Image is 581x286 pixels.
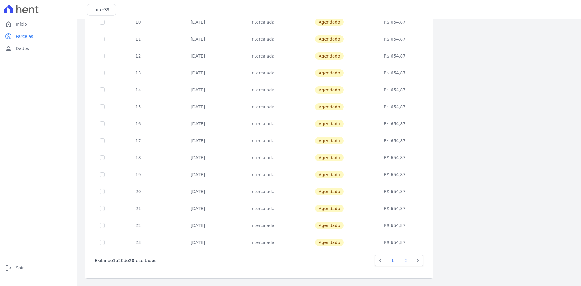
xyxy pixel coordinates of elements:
[231,98,294,115] td: Intercalada
[315,222,344,229] span: Agendado
[375,255,386,266] a: Previous
[315,35,344,43] span: Agendado
[231,81,294,98] td: Intercalada
[315,171,344,178] span: Agendado
[112,149,164,166] td: 18
[164,166,231,183] td: [DATE]
[164,183,231,200] td: [DATE]
[5,33,12,40] i: paid
[365,234,425,251] td: R$ 654,87
[2,42,75,54] a: personDados
[231,183,294,200] td: Intercalada
[2,30,75,42] a: paidParcelas
[315,18,344,26] span: Agendado
[231,217,294,234] td: Intercalada
[112,217,164,234] td: 22
[112,64,164,81] td: 13
[164,149,231,166] td: [DATE]
[365,166,425,183] td: R$ 654,87
[365,14,425,31] td: R$ 654,87
[94,7,110,13] h3: Lote:
[231,234,294,251] td: Intercalada
[129,258,134,263] span: 28
[315,154,344,161] span: Agendado
[16,45,29,51] span: Dados
[231,48,294,64] td: Intercalada
[231,132,294,149] td: Intercalada
[365,149,425,166] td: R$ 654,87
[365,64,425,81] td: R$ 654,87
[112,14,164,31] td: 10
[112,115,164,132] td: 16
[231,64,294,81] td: Intercalada
[365,48,425,64] td: R$ 654,87
[5,264,12,271] i: logout
[365,115,425,132] td: R$ 654,87
[315,137,344,144] span: Agendado
[231,200,294,217] td: Intercalada
[365,200,425,217] td: R$ 654,87
[112,132,164,149] td: 17
[164,98,231,115] td: [DATE]
[315,86,344,94] span: Agendado
[164,48,231,64] td: [DATE]
[104,7,110,12] span: 39
[231,166,294,183] td: Intercalada
[164,200,231,217] td: [DATE]
[95,258,158,264] p: Exibindo a de resultados.
[315,120,344,127] span: Agendado
[231,14,294,31] td: Intercalada
[164,132,231,149] td: [DATE]
[365,81,425,98] td: R$ 654,87
[164,217,231,234] td: [DATE]
[365,31,425,48] td: R$ 654,87
[365,183,425,200] td: R$ 654,87
[112,31,164,48] td: 11
[412,255,423,266] a: Next
[2,262,75,274] a: logoutSair
[16,21,27,27] span: Início
[118,258,124,263] span: 20
[164,64,231,81] td: [DATE]
[16,33,33,39] span: Parcelas
[112,98,164,115] td: 15
[2,18,75,30] a: homeInício
[315,239,344,246] span: Agendado
[5,45,12,52] i: person
[164,234,231,251] td: [DATE]
[231,31,294,48] td: Intercalada
[231,149,294,166] td: Intercalada
[5,21,12,28] i: home
[112,200,164,217] td: 21
[315,52,344,60] span: Agendado
[399,255,412,266] a: 2
[164,31,231,48] td: [DATE]
[112,166,164,183] td: 19
[365,217,425,234] td: R$ 654,87
[164,115,231,132] td: [DATE]
[365,132,425,149] td: R$ 654,87
[315,188,344,195] span: Agendado
[315,69,344,77] span: Agendado
[164,81,231,98] td: [DATE]
[365,98,425,115] td: R$ 654,87
[386,255,399,266] a: 1
[315,205,344,212] span: Agendado
[112,183,164,200] td: 20
[112,234,164,251] td: 23
[16,265,24,271] span: Sair
[113,258,116,263] span: 1
[315,103,344,110] span: Agendado
[112,48,164,64] td: 12
[164,14,231,31] td: [DATE]
[112,81,164,98] td: 14
[231,115,294,132] td: Intercalada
